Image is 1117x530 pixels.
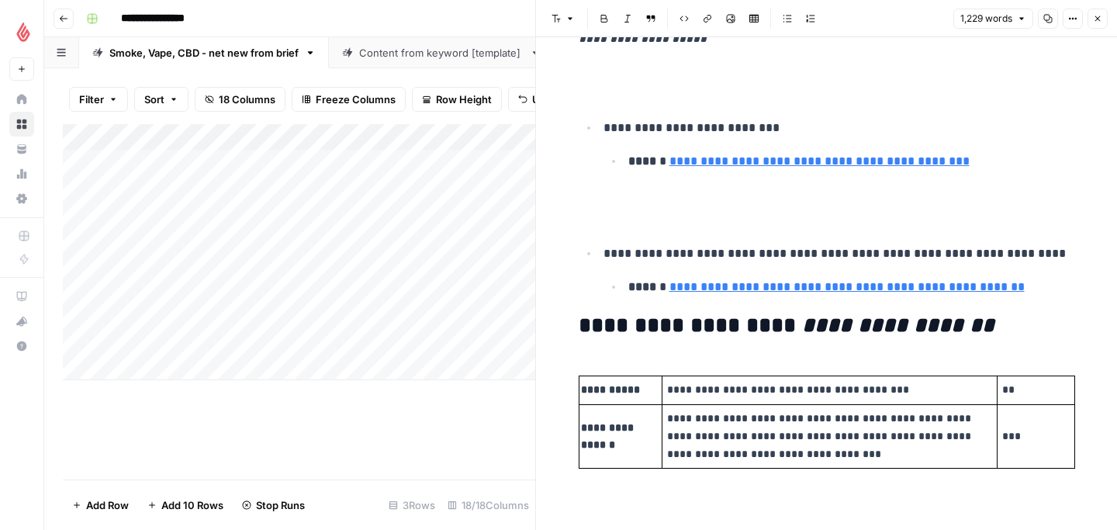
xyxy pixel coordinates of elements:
button: What's new? [9,309,34,334]
div: Content from keyword [template] [359,45,524,61]
span: 18 Columns [219,92,275,107]
span: Row Height [436,92,492,107]
button: Filter [69,87,128,112]
div: 3 Rows [382,493,441,518]
div: Smoke, Vape, CBD - net new from brief [109,45,299,61]
a: Settings [9,186,34,211]
a: Home [9,87,34,112]
button: Workspace: Lightspeed [9,12,34,51]
span: Stop Runs [256,497,305,513]
button: Undo [508,87,569,112]
span: Add 10 Rows [161,497,223,513]
button: Add Row [63,493,138,518]
span: Add Row [86,497,129,513]
a: Your Data [9,137,34,161]
div: What's new? [10,310,33,333]
a: Content from keyword [template] [329,37,554,68]
button: 18 Columns [195,87,285,112]
img: Lightspeed Logo [9,18,37,46]
button: Add 10 Rows [138,493,233,518]
span: Sort [144,92,164,107]
a: Usage [9,161,34,186]
a: AirOps Academy [9,284,34,309]
button: Stop Runs [233,493,314,518]
button: Freeze Columns [292,87,406,112]
button: Sort [134,87,188,112]
a: Smoke, Vape, CBD - net new from brief [79,37,329,68]
div: 18/18 Columns [441,493,535,518]
button: Row Height [412,87,502,112]
a: Browse [9,112,34,137]
button: 1,229 words [953,9,1033,29]
span: 1,229 words [960,12,1012,26]
span: Freeze Columns [316,92,396,107]
button: Help + Support [9,334,34,359]
span: Filter [79,92,104,107]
